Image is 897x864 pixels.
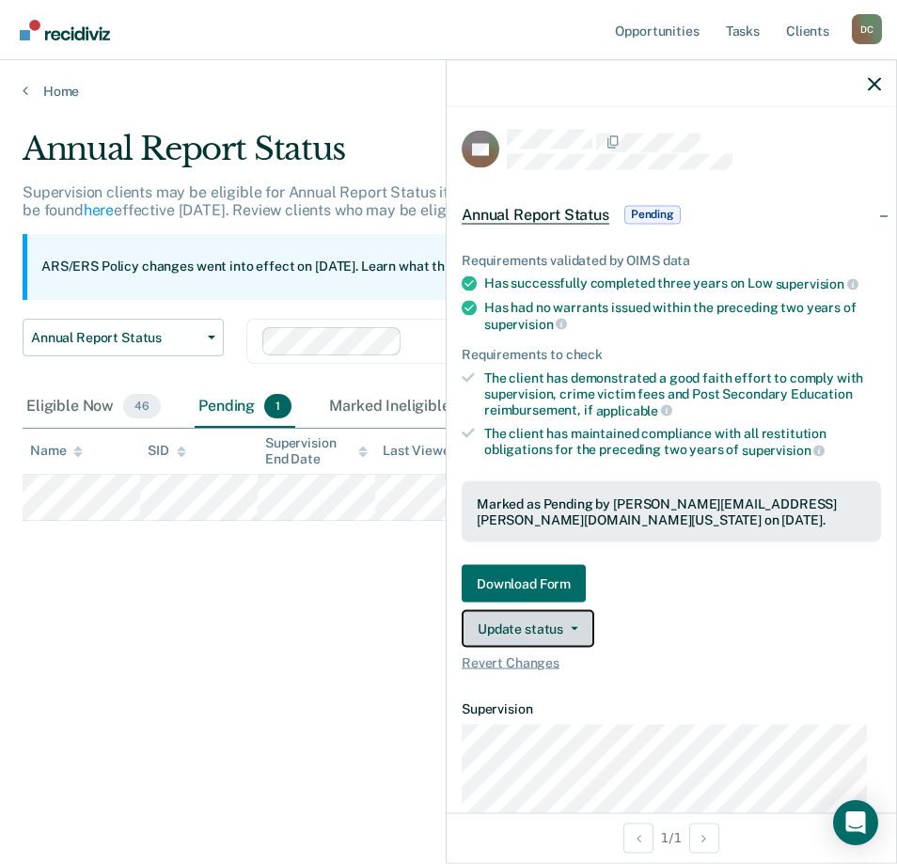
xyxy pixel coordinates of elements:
span: Pending [624,205,681,224]
span: supervision [776,276,858,291]
div: Has successfully completed three years on Low [484,275,881,292]
div: Marked Ineligible [325,386,493,428]
img: Recidiviz [20,20,110,40]
div: Requirements validated by OIMS data [462,252,881,268]
div: Eligible Now [23,386,165,428]
p: Supervision clients may be eligible for Annual Report Status if they meet certain criteria. The o... [23,183,813,219]
div: Has had no warrants issued within the preceding two years of [484,299,881,331]
div: SID [148,443,186,459]
span: Revert Changes [462,655,881,671]
button: Update status [462,610,594,648]
div: Open Intercom Messenger [833,800,878,845]
a: Home [23,83,874,100]
p: ARS/ERS Policy changes went into effect on [DATE]. Learn what this means for you: [41,258,572,276]
div: Annual Report Status [23,130,830,183]
button: Download Form [462,565,586,603]
div: The client has demonstrated a good faith effort to comply with supervision, crime victim fees and... [484,370,881,418]
div: D C [852,14,882,44]
span: 1 [264,394,291,418]
span: applicable [596,402,672,417]
div: Requirements to check [462,347,881,363]
dt: Supervision [462,701,881,717]
span: 46 [123,394,161,418]
span: Annual Report Status [462,205,609,224]
div: 1 / 1 [447,812,896,862]
div: Annual Report StatusPending [447,184,896,244]
span: Annual Report Status [31,330,200,346]
div: Marked as Pending by [PERSON_NAME][EMAIL_ADDRESS][PERSON_NAME][DOMAIN_NAME][US_STATE] on [DATE]. [477,495,866,527]
button: Profile dropdown button [852,14,882,44]
a: here [84,201,114,219]
div: Pending [195,386,295,428]
span: supervision [742,442,825,457]
div: The client has maintained compliance with all restitution obligations for the preceding two years of [484,426,881,458]
span: supervision [484,316,567,331]
button: Next Opportunity [689,823,719,853]
button: Previous Opportunity [623,823,653,853]
div: Last Viewed [383,443,474,459]
a: Navigate to form link [462,565,881,603]
div: Name [30,443,83,459]
div: Supervision End Date [265,435,368,467]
